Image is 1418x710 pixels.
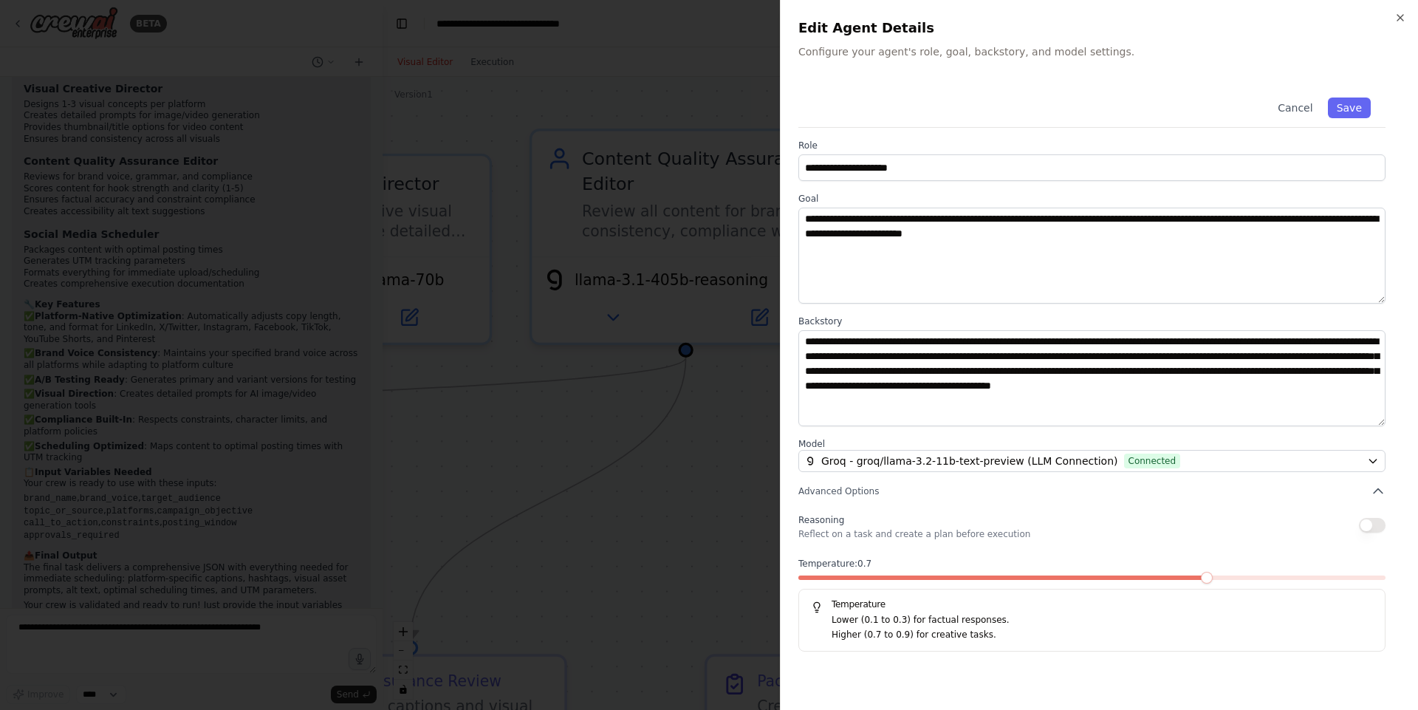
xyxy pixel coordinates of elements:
[798,44,1400,59] p: Configure your agent's role, goal, backstory, and model settings.
[798,558,871,570] span: Temperature: 0.7
[798,438,1386,450] label: Model
[1269,98,1321,118] button: Cancel
[798,18,1400,38] h2: Edit Agent Details
[832,628,1373,643] p: Higher (0.7 to 0.9) for creative tasks.
[798,315,1386,327] label: Backstory
[832,613,1373,628] p: Lower (0.1 to 0.3) for factual responses.
[798,140,1386,151] label: Role
[821,454,1118,468] span: Groq - groq/llama-3.2-11b-text-preview (LLM Connection)
[811,598,1373,610] h5: Temperature
[798,484,1386,499] button: Advanced Options
[798,193,1386,205] label: Goal
[798,515,844,525] span: Reasoning
[798,450,1386,472] button: Groq - groq/llama-3.2-11b-text-preview (LLM Connection)Connected
[798,528,1030,540] p: Reflect on a task and create a plan before execution
[1124,454,1181,468] span: Connected
[798,485,879,497] span: Advanced Options
[1328,98,1371,118] button: Save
